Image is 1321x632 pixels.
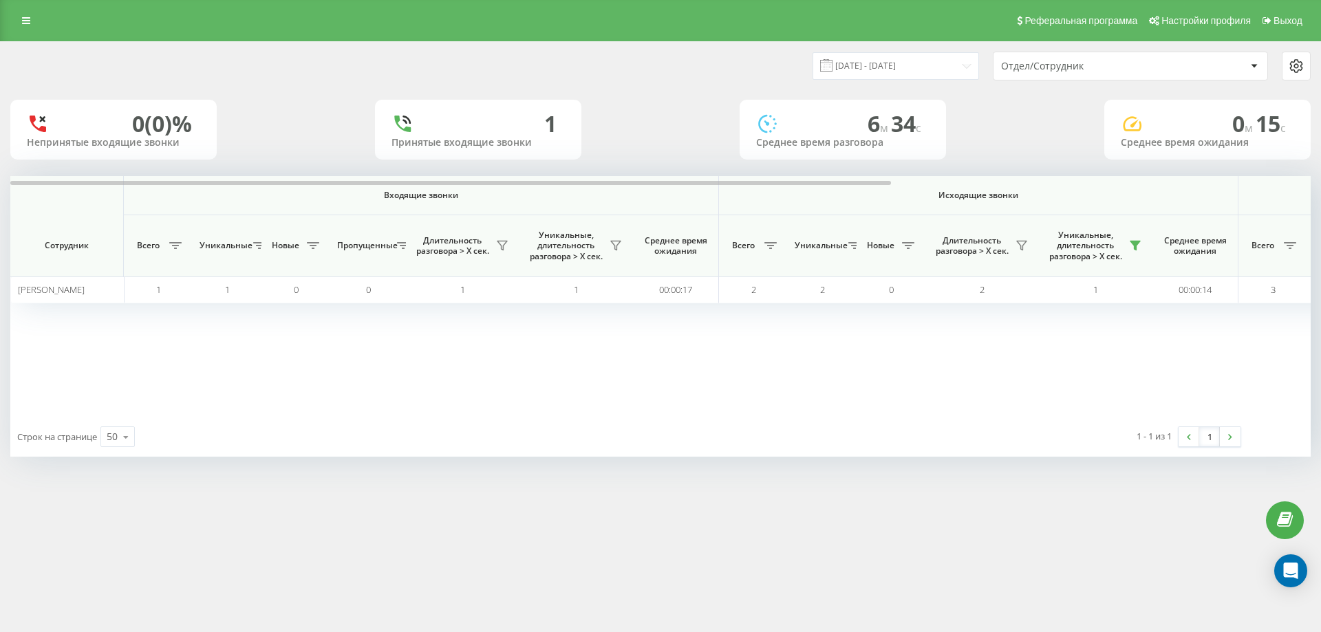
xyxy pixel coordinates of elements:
[366,283,371,296] span: 0
[1232,109,1256,138] span: 0
[1161,15,1251,26] span: Настройки профиля
[633,276,719,303] td: 00:00:17
[1024,15,1137,26] span: Реферальная программа
[1274,15,1302,26] span: Выход
[526,230,605,262] span: Уникальные, длительность разговора > Х сек.
[1271,283,1276,296] span: 3
[795,240,844,251] span: Уникальные
[132,111,192,137] div: 0 (0)%
[916,120,921,135] span: c
[1046,230,1125,262] span: Уникальные, длительность разговора > Х сек.
[18,283,85,296] span: [PERSON_NAME]
[1152,276,1238,303] td: 00:00:14
[200,240,249,251] span: Уникальные
[225,283,230,296] span: 1
[820,283,825,296] span: 2
[751,283,756,296] span: 2
[1093,283,1098,296] span: 1
[156,283,161,296] span: 1
[889,283,894,296] span: 0
[980,283,985,296] span: 2
[1001,61,1166,72] div: Отдел/Сотрудник
[27,137,200,149] div: Непринятые входящие звонки
[107,430,118,444] div: 50
[1163,235,1227,257] span: Среднее время ожидания
[391,137,565,149] div: Принятые входящие звонки
[22,240,111,251] span: Сотрудник
[1199,427,1220,446] a: 1
[1137,429,1172,443] div: 1 - 1 из 1
[160,190,683,201] span: Входящие звонки
[756,137,930,149] div: Среднее время разговора
[17,431,97,443] span: Строк на странице
[294,283,299,296] span: 0
[751,190,1206,201] span: Исходящие звонки
[574,283,579,296] span: 1
[337,240,393,251] span: Пропущенные
[1256,109,1286,138] span: 15
[544,111,557,137] div: 1
[1274,554,1307,587] div: Open Intercom Messenger
[880,120,891,135] span: м
[1245,120,1256,135] span: м
[1121,137,1294,149] div: Среднее время ожидания
[1245,240,1280,251] span: Всего
[1280,120,1286,135] span: c
[891,109,921,138] span: 34
[413,235,492,257] span: Длительность разговора > Х сек.
[726,240,760,251] span: Всего
[268,240,303,251] span: Новые
[643,235,708,257] span: Среднее время ожидания
[863,240,898,251] span: Новые
[460,283,465,296] span: 1
[932,235,1011,257] span: Длительность разговора > Х сек.
[868,109,891,138] span: 6
[131,240,165,251] span: Всего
